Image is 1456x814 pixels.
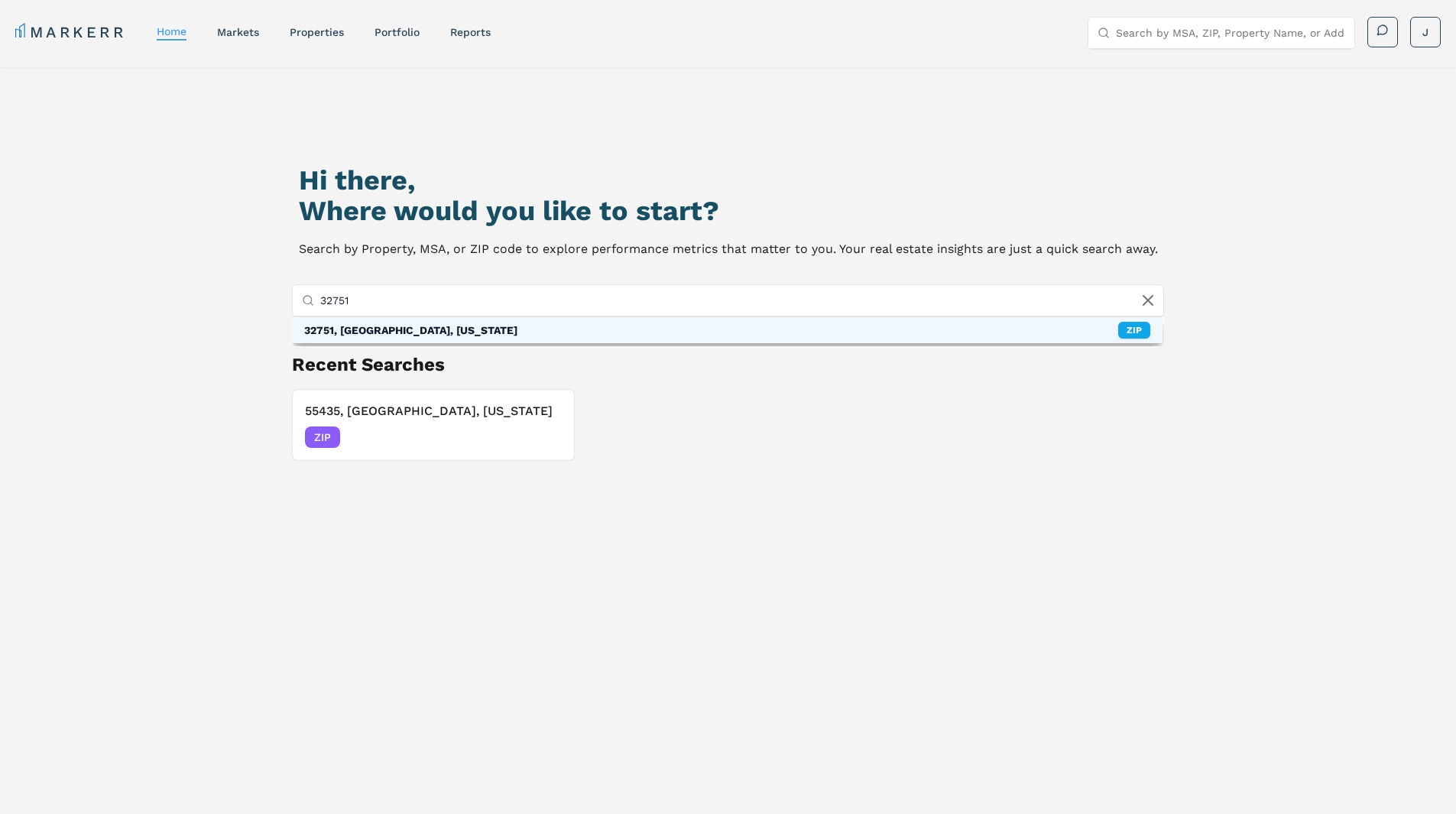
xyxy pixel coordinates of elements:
[292,317,1163,343] div: Suggestions
[1410,17,1441,47] button: J
[1422,24,1428,40] span: J
[299,196,1158,226] h2: Where would you like to start?
[527,430,562,445] span: [DATE]
[1116,18,1345,48] input: Search by MSA, ZIP, Property Name, or Address
[304,323,517,338] div: 32751, [GEOGRAPHIC_DATA], [US_STATE]
[157,25,186,37] a: home
[290,26,344,38] a: properties
[450,26,491,38] a: reports
[299,165,1158,196] h1: Hi there,
[217,26,259,38] a: markets
[299,238,1158,260] p: Search by Property, MSA, or ZIP code to explore performance metrics that matter to you. Your real...
[375,26,420,38] a: Portfolio
[15,21,126,43] a: MARKERR
[292,317,1163,343] div: ZIP: 32751, Maitland, Florida
[1118,322,1150,339] div: ZIP
[292,352,1165,377] h2: Recent Searches
[320,285,1155,316] input: Search by MSA, ZIP, Property Name, or Address
[305,426,340,448] span: ZIP
[305,402,562,420] h3: 55435, [GEOGRAPHIC_DATA], [US_STATE]
[292,389,575,461] button: Remove 55435, Edina, Minnesota55435, [GEOGRAPHIC_DATA], [US_STATE]ZIP[DATE]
